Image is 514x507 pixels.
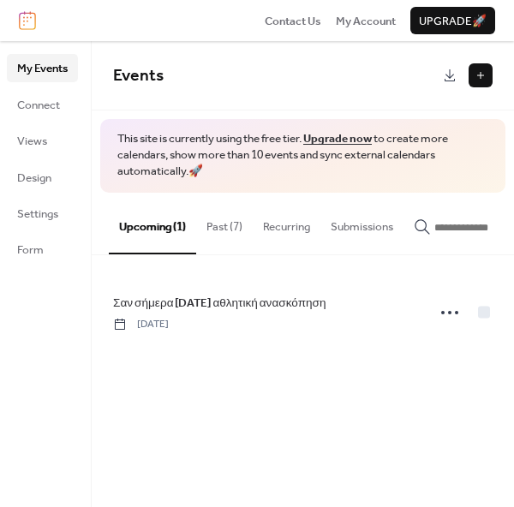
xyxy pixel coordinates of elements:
span: Events [113,60,164,92]
span: Contact Us [265,13,321,30]
span: Settings [17,206,58,223]
span: [DATE] [113,317,169,332]
button: Upgrade🚀 [410,7,495,34]
a: My Account [336,12,396,29]
span: Connect [17,97,60,114]
span: My Events [17,60,68,77]
a: Connect [7,91,78,118]
img: logo [19,11,36,30]
span: This site is currently using the free tier. to create more calendars, show more than 10 events an... [117,131,488,180]
button: Past (7) [196,193,253,253]
span: Views [17,133,47,150]
a: Σαν σήμερα [DATE] αθλητική ανασκόπηση [113,294,326,313]
span: Upgrade 🚀 [419,13,487,30]
a: Contact Us [265,12,321,29]
button: Submissions [320,193,403,253]
a: My Events [7,54,78,81]
button: Recurring [253,193,320,253]
span: My Account [336,13,396,30]
a: Upgrade now [303,128,372,150]
a: Settings [7,200,78,227]
span: Form [17,242,44,259]
a: Views [7,127,78,154]
span: Design [17,170,51,187]
a: Design [7,164,78,191]
a: Form [7,236,78,263]
button: Upcoming (1) [109,193,196,254]
span: Σαν σήμερα [DATE] αθλητική ανασκόπηση [113,295,326,312]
